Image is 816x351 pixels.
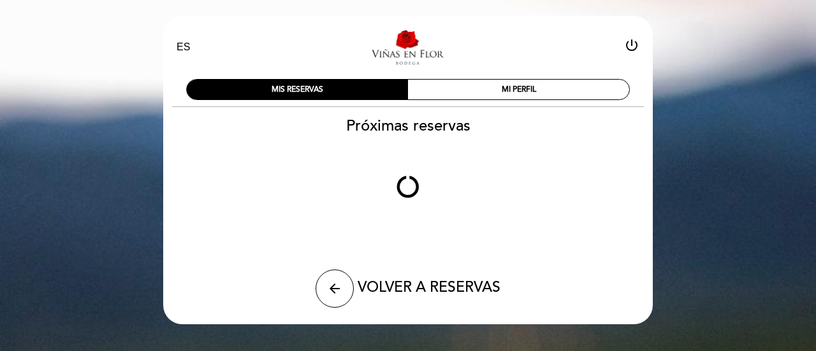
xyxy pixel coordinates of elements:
[187,80,408,99] div: MIS RESERVAS
[327,281,342,296] i: arrow_back
[328,30,488,65] a: [PERSON_NAME] en Flor - Restaurante
[358,278,500,296] span: VOLVER A RESERVAS
[408,80,629,99] div: MI PERFIL
[316,269,354,308] button: arrow_back
[624,38,639,57] button: power_settings_new
[624,38,639,53] i: power_settings_new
